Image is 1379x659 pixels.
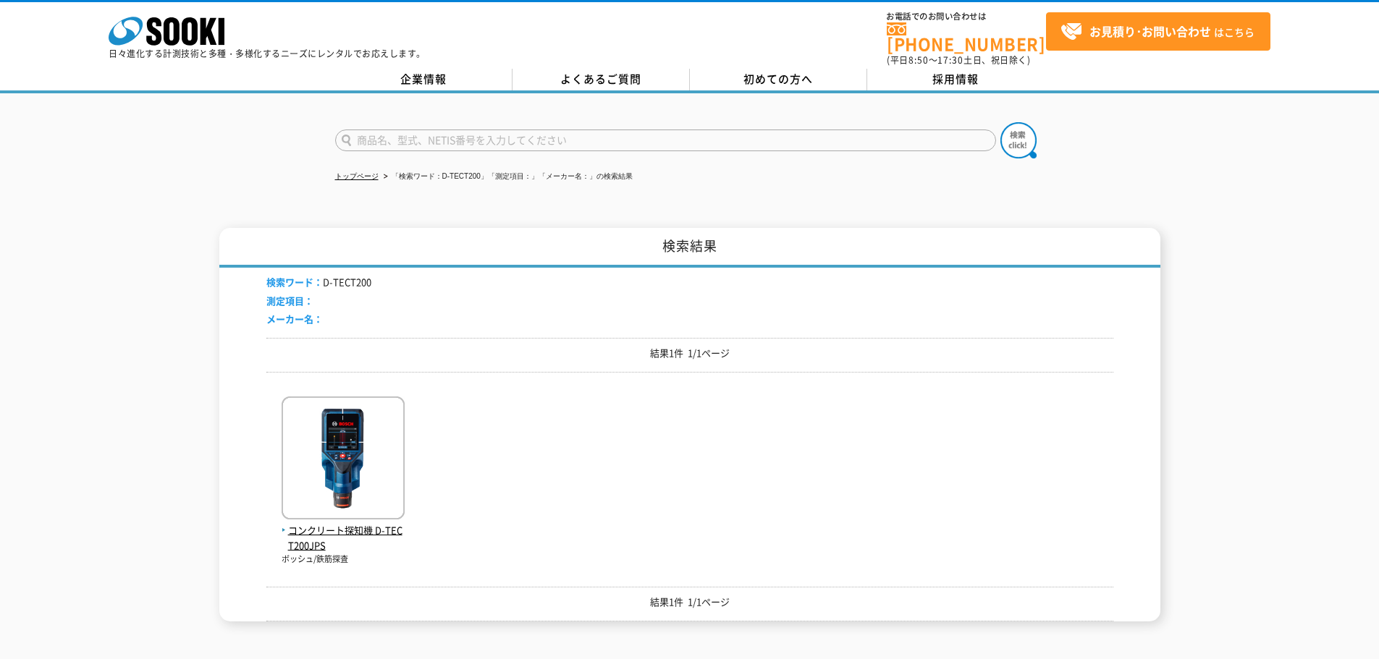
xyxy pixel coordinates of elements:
span: 測定項目： [266,294,313,307]
img: D-TECT200JPS [282,396,405,523]
a: よくあるご質問 [513,69,690,90]
a: トップページ [335,172,379,180]
a: 初めての方へ [690,69,867,90]
p: ボッシュ/鉄筋探査 [282,553,405,566]
span: 初めての方へ [743,71,813,87]
img: btn_search.png [1000,122,1037,158]
span: メーカー名： [266,312,323,326]
a: 企業情報 [335,69,513,90]
a: お見積り･お問い合わせはこちら [1046,12,1270,51]
input: 商品名、型式、NETIS番号を入力してください [335,129,996,151]
a: 採用情報 [867,69,1045,90]
h1: 検索結果 [219,228,1160,268]
span: (平日 ～ 土日、祝日除く) [887,54,1030,67]
a: コンクリート探知機 D-TECT200JPS [282,508,405,553]
span: お電話でのお問い合わせは [887,12,1046,21]
li: 「検索ワード：D-TECT200」「測定項目：」「メーカー名：」の検索結果 [381,169,633,184]
strong: お見積り･お問い合わせ [1089,22,1211,40]
span: 検索ワード： [266,275,323,289]
a: [PHONE_NUMBER] [887,22,1046,52]
li: D-TECT200 [266,275,371,290]
p: 結果1件 1/1ページ [266,346,1113,361]
span: 17:30 [937,54,963,67]
p: 日々進化する計測技術と多種・多様化するニーズにレンタルでお応えします。 [109,49,426,58]
span: はこちら [1060,21,1254,43]
span: コンクリート探知機 D-TECT200JPS [282,523,405,553]
p: 結果1件 1/1ページ [266,595,1113,610]
span: 8:50 [908,54,929,67]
